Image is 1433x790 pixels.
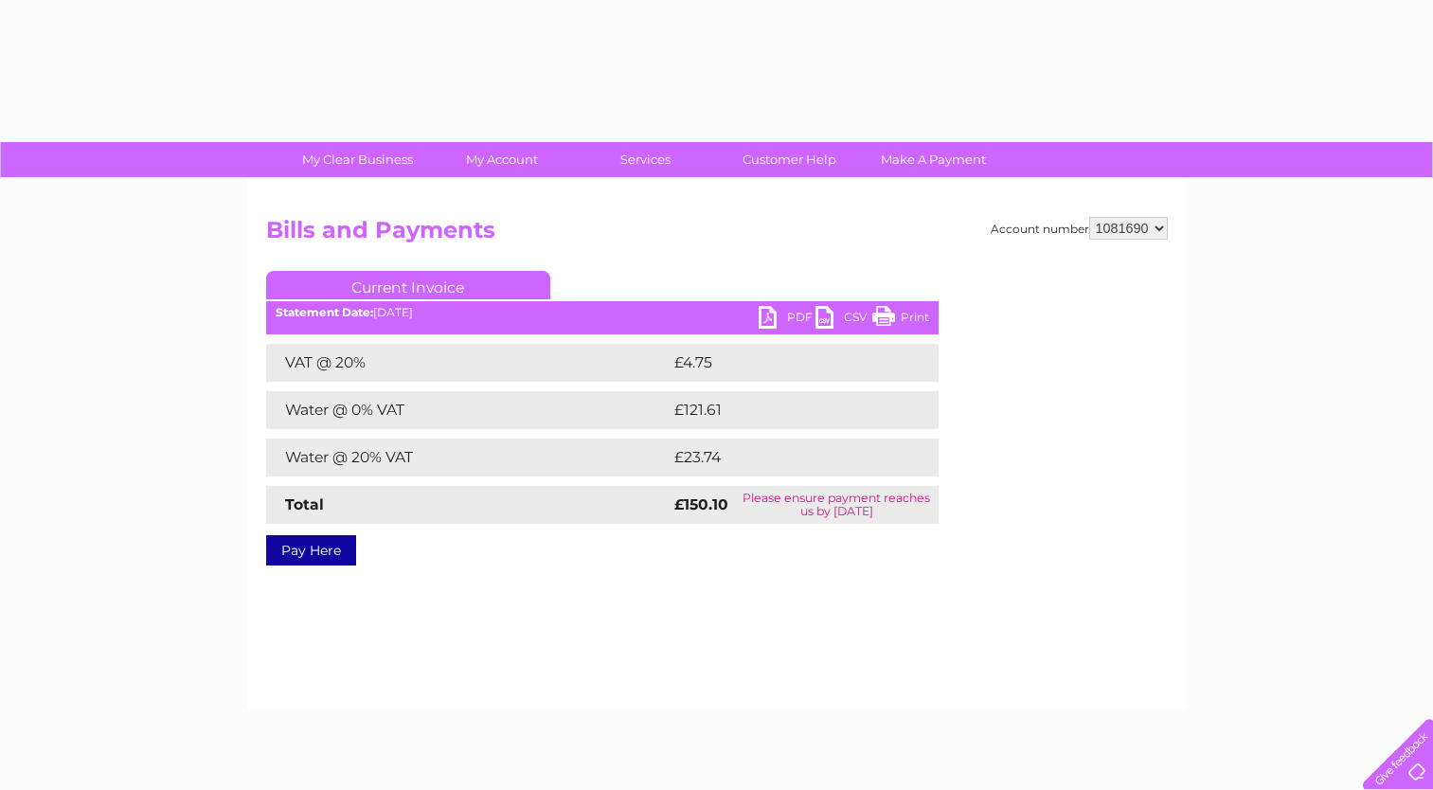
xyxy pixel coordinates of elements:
[285,495,324,513] strong: Total
[872,306,929,333] a: Print
[266,391,670,429] td: Water @ 0% VAT
[266,535,356,566] a: Pay Here
[423,142,580,177] a: My Account
[759,306,815,333] a: PDF
[567,142,724,177] a: Services
[279,142,436,177] a: My Clear Business
[855,142,1012,177] a: Make A Payment
[674,495,728,513] strong: £150.10
[670,344,894,382] td: £4.75
[276,305,373,319] b: Statement Date:
[711,142,868,177] a: Customer Help
[266,344,670,382] td: VAT @ 20%
[266,439,670,476] td: Water @ 20% VAT
[266,306,939,319] div: [DATE]
[670,439,900,476] td: £23.74
[266,217,1168,253] h2: Bills and Payments
[670,391,900,429] td: £121.61
[815,306,872,333] a: CSV
[266,271,550,299] a: Current Invoice
[991,217,1168,240] div: Account number
[735,486,939,524] td: Please ensure payment reaches us by [DATE]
